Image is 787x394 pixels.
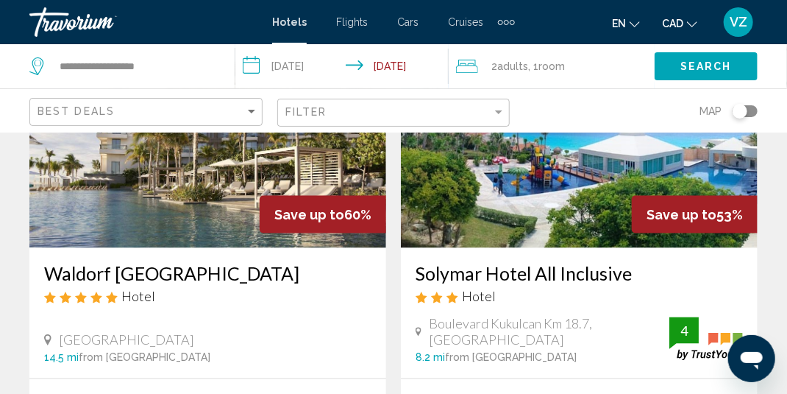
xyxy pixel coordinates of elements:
a: Hotels [272,16,307,28]
button: User Menu [719,7,758,38]
span: en [612,18,626,29]
a: Travorium [29,7,257,37]
iframe: Button to launch messaging window [728,335,775,382]
button: Travelers: 2 adults, 0 children [449,44,655,88]
button: Search [655,52,758,80]
button: Toggle map [722,105,758,118]
mat-select: Sort by [38,106,258,119]
span: from [GEOGRAPHIC_DATA] [445,352,577,364]
span: Boulevard Kukulcan Km 18.7, [GEOGRAPHIC_DATA] [429,316,669,348]
span: Filter [285,106,327,118]
div: 53% [632,196,758,233]
span: VZ [730,15,747,29]
a: Flights [336,16,368,28]
span: CAD [662,18,683,29]
span: Map [699,101,722,122]
button: Filter [277,98,510,128]
a: Solymar Hotel All Inclusive [416,263,743,285]
span: 2 [491,56,528,77]
span: Hotel [121,289,155,305]
a: Cruises [448,16,483,28]
button: Change currency [662,13,697,34]
img: trustyou-badge.svg [669,317,743,361]
div: 4 [669,323,699,340]
span: Save up to [647,207,716,222]
button: Change language [612,13,640,34]
span: [GEOGRAPHIC_DATA] [59,332,194,348]
span: Search [680,61,732,73]
div: 5 star Hotel [44,289,371,305]
span: 8.2 mi [416,352,445,364]
span: Hotel [462,289,496,305]
a: Cars [397,16,419,28]
a: Waldorf [GEOGRAPHIC_DATA] [44,263,371,285]
button: Extra navigation items [498,10,515,34]
span: from [GEOGRAPHIC_DATA] [79,352,210,364]
span: 14.5 mi [44,352,79,364]
span: Adults [497,60,528,72]
span: , 1 [528,56,565,77]
div: 60% [260,196,386,233]
span: Best Deals [38,105,115,117]
button: Check-in date: Dec 20, 2025 Check-out date: Dec 27, 2025 [235,44,449,88]
div: 3 star Hotel [416,289,743,305]
span: Room [538,60,565,72]
span: Save up to [274,207,344,222]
